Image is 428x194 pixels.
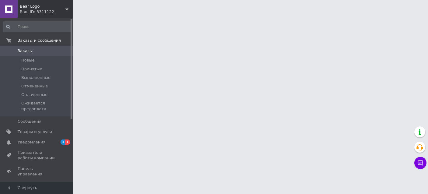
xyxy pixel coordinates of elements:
span: Принятые [21,66,42,72]
span: Заказы и сообщения [18,38,61,43]
button: Чат с покупателем [414,157,426,169]
span: Новые [21,58,35,63]
span: Оплаченные [21,92,47,97]
span: Ожидается предоплата [21,101,71,111]
span: 1 [65,139,70,145]
input: Поиск [3,21,72,32]
span: Отмененные [21,83,48,89]
span: Заказы [18,48,33,54]
span: 1 [61,139,65,145]
span: Сообщения [18,119,41,124]
span: Панель управления [18,166,56,177]
span: Товары и услуги [18,129,52,135]
span: Bear Logo [20,4,65,9]
span: Выполненные [21,75,50,80]
span: Показатели работы компании [18,150,56,161]
div: Ваш ID: 3311122 [20,9,73,15]
span: Уведомления [18,139,45,145]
